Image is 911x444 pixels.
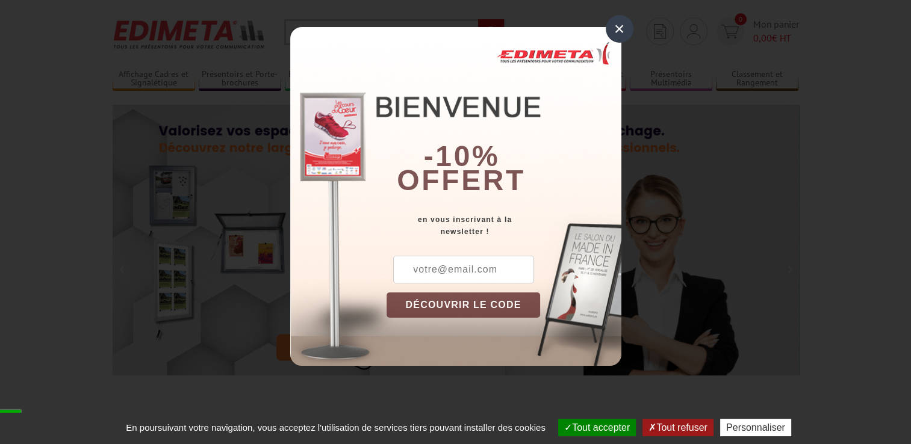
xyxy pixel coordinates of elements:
[387,292,541,318] button: DÉCOUVRIR LE CODE
[397,164,526,196] font: offert
[387,214,621,238] div: en vous inscrivant à la newsletter !
[642,419,713,436] button: Tout refuser
[720,419,791,436] button: Personnaliser (fenêtre modale)
[393,256,534,283] input: votre@email.com
[424,140,500,172] b: -10%
[558,419,636,436] button: Tout accepter
[606,15,633,43] div: ×
[120,422,552,433] span: En poursuivant votre navigation, vous acceptez l'utilisation de services tiers pouvant installer ...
